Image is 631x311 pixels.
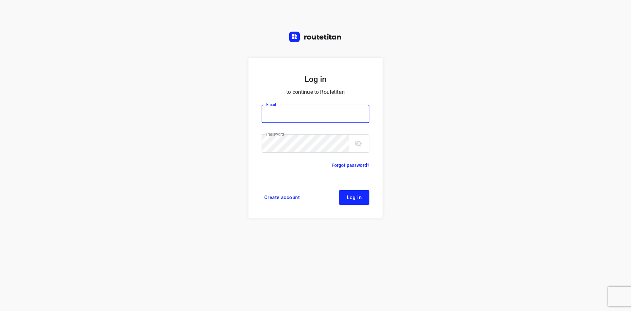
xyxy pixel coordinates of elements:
[289,32,342,44] a: Routetitan
[264,195,300,200] span: Create account
[352,137,365,150] button: toggle password visibility
[262,190,302,205] a: Create account
[289,32,342,42] img: Routetitan
[339,190,369,205] button: Log in
[262,88,369,97] p: to continue to Routetitan
[332,161,369,169] a: Forgot password?
[347,195,362,200] span: Log in
[262,74,369,85] h5: Log in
